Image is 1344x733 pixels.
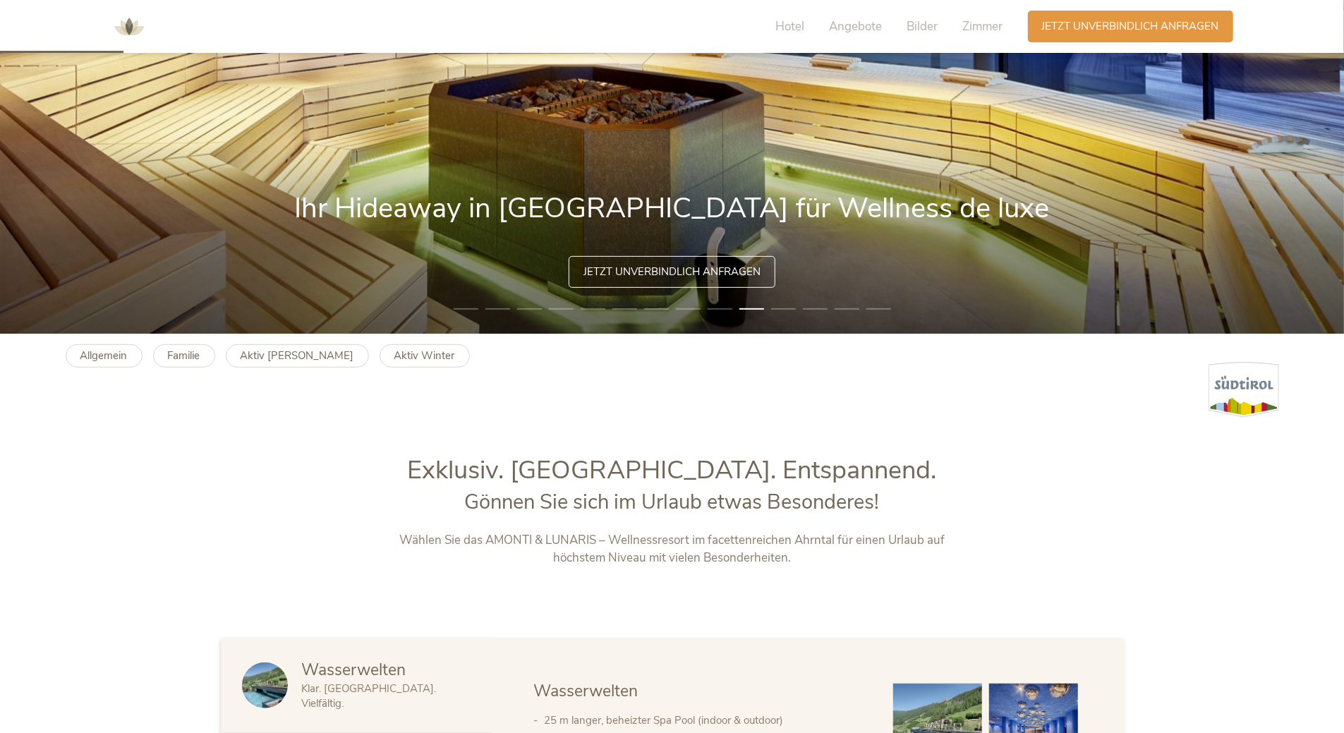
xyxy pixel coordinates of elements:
[534,680,638,702] span: Wasserwelten
[66,344,143,368] a: Allgemein
[963,18,1003,35] span: Zimmer
[241,349,354,363] b: Aktiv [PERSON_NAME]
[545,710,865,731] li: 25 m langer, beheizter Spa Pool (indoor & outdoor)
[108,6,150,48] img: AMONTI & LUNARIS Wellnessresort
[302,681,437,710] span: Klar. [GEOGRAPHIC_DATA]. Vielfältig.
[226,344,369,368] a: Aktiv [PERSON_NAME]
[465,488,880,516] span: Gönnen Sie sich im Urlaub etwas Besonderes!
[80,349,128,363] b: Allgemein
[776,18,805,35] span: Hotel
[380,344,470,368] a: Aktiv Winter
[153,344,215,368] a: Familie
[408,453,937,487] span: Exklusiv. [GEOGRAPHIC_DATA]. Entspannend.
[168,349,200,363] b: Familie
[1042,19,1219,34] span: Jetzt unverbindlich anfragen
[830,18,883,35] span: Angebote
[108,21,150,31] a: AMONTI & LUNARIS Wellnessresort
[394,349,455,363] b: Aktiv Winter
[1209,362,1279,418] img: Südtirol
[377,531,967,567] p: Wählen Sie das AMONTI & LUNARIS – Wellnessresort im facettenreichen Ahrntal für einen Urlaub auf ...
[583,265,761,279] span: Jetzt unverbindlich anfragen
[302,659,406,681] span: Wasserwelten
[907,18,938,35] span: Bilder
